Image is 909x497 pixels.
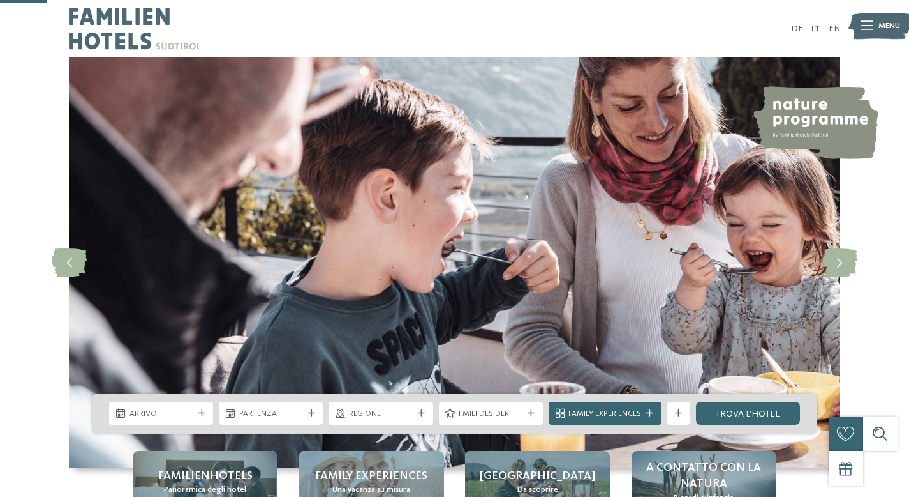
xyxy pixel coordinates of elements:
[164,484,246,496] span: Panoramica degli hotel
[69,57,840,468] img: Family hotel Alto Adige: the happy family places!
[158,468,253,484] span: Familienhotels
[829,24,840,33] a: EN
[349,408,413,420] span: Regione
[480,468,595,484] span: [GEOGRAPHIC_DATA]
[129,408,193,420] span: Arrivo
[315,468,427,484] span: Family experiences
[517,484,558,496] span: Da scoprire
[239,408,303,420] span: Partenza
[751,86,878,159] img: nature programme by Familienhotels Südtirol
[332,484,410,496] span: Una vacanza su misura
[643,460,765,492] span: A contatto con la natura
[568,408,641,420] span: Family Experiences
[811,24,820,33] a: IT
[696,402,800,425] a: trova l’hotel
[791,24,803,33] a: DE
[878,20,900,32] span: Menu
[459,408,522,420] span: I miei desideri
